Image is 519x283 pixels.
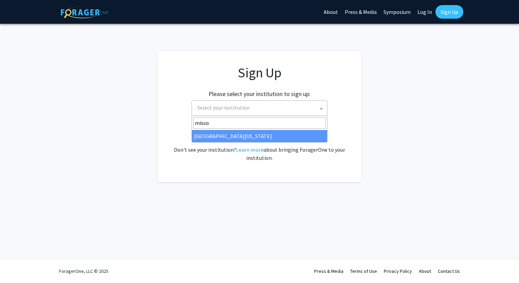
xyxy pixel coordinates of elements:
[192,100,327,116] span: Select your institution
[193,117,326,129] input: Search
[197,104,250,111] span: Select your institution
[236,146,264,153] a: Learn more about bringing ForagerOne to your institution
[314,268,343,274] a: Press & Media
[192,130,327,142] li: [GEOGRAPHIC_DATA][US_STATE]
[384,268,412,274] a: Privacy Policy
[5,252,29,278] iframe: Chat
[195,101,327,115] span: Select your institution
[350,268,377,274] a: Terms of Use
[59,259,108,283] div: ForagerOne, LLC © 2025
[438,268,460,274] a: Contact Us
[61,6,108,18] img: ForagerOne Logo
[209,90,310,98] h2: Please select your institution to sign up:
[171,129,348,162] div: Already have an account? . Don't see your institution? about bringing ForagerOne to your institut...
[419,268,431,274] a: About
[435,5,463,19] a: Sign Up
[171,64,348,81] h1: Sign Up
